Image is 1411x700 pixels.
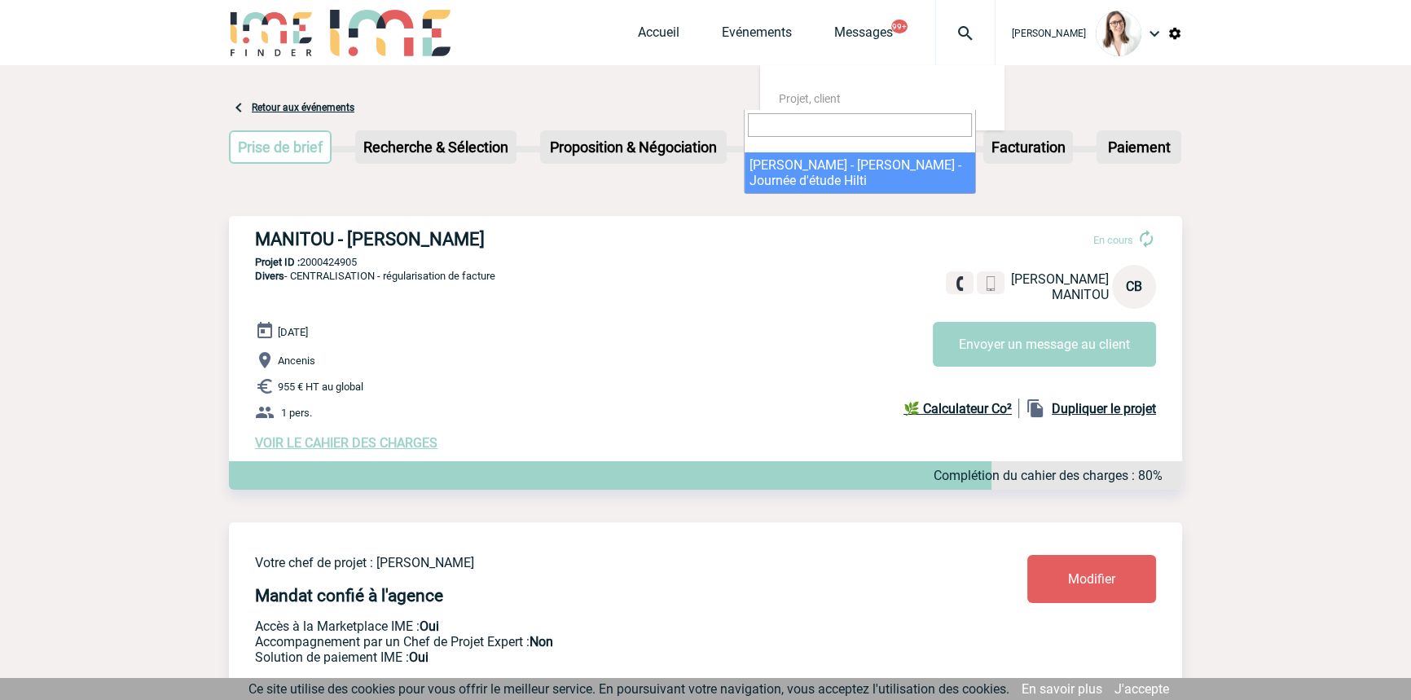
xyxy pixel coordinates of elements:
[357,132,515,162] p: Recherche & Sélection
[248,681,1009,697] span: Ce site utilise des cookies pour vous offrir le meilleur service. En poursuivant votre navigation...
[952,276,967,291] img: fixe.png
[891,20,908,33] button: 99+
[255,649,931,665] p: Conformité aux process achat client, Prise en charge de la facturation, Mutualisation de plusieur...
[255,586,443,605] h4: Mandat confié à l'agence
[255,270,495,282] span: - CENTRALISATION - régularisation de facture
[255,619,931,634] p: Accès à la Marketplace IME :
[1096,11,1141,56] img: 122719-0.jpg
[1052,401,1156,416] b: Dupliquer le projet
[745,152,975,193] li: [PERSON_NAME] - [PERSON_NAME] - Journée d'étude Hilti
[779,92,841,105] span: Projet, client
[638,24,679,47] a: Accueil
[985,132,1072,162] p: Facturation
[1026,398,1045,418] img: file_copy-black-24dp.png
[722,24,792,47] a: Evénements
[231,132,330,162] p: Prise de brief
[933,322,1156,367] button: Envoyer un message au client
[1098,132,1180,162] p: Paiement
[834,24,893,47] a: Messages
[903,401,1012,416] b: 🌿 Calculateur Co²
[278,381,363,393] span: 955 € HT au global
[530,634,553,649] b: Non
[255,229,744,249] h3: MANITOU - [PERSON_NAME]
[1011,271,1109,287] span: [PERSON_NAME]
[278,326,308,338] span: [DATE]
[255,555,931,570] p: Votre chef de projet : [PERSON_NAME]
[903,398,1019,418] a: 🌿 Calculateur Co²
[1022,681,1102,697] a: En savoir plus
[542,132,725,162] p: Proposition & Négociation
[983,276,998,291] img: portable.png
[281,407,312,419] span: 1 pers.
[229,10,314,56] img: IME-Finder
[1126,279,1142,294] span: CB
[409,649,429,665] b: Oui
[420,619,439,634] b: Oui
[1114,681,1169,697] a: J'accepte
[255,435,437,451] a: VOIR LE CAHIER DES CHARGES
[1052,287,1109,302] span: MANITOU
[255,270,284,282] span: Divers
[1093,234,1133,246] span: En cours
[252,102,354,113] a: Retour aux événements
[255,256,300,268] b: Projet ID :
[1012,28,1086,39] span: [PERSON_NAME]
[229,256,1182,268] p: 2000424905
[1068,571,1115,587] span: Modifier
[278,354,315,367] span: Ancenis
[255,634,931,649] p: Prestation payante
